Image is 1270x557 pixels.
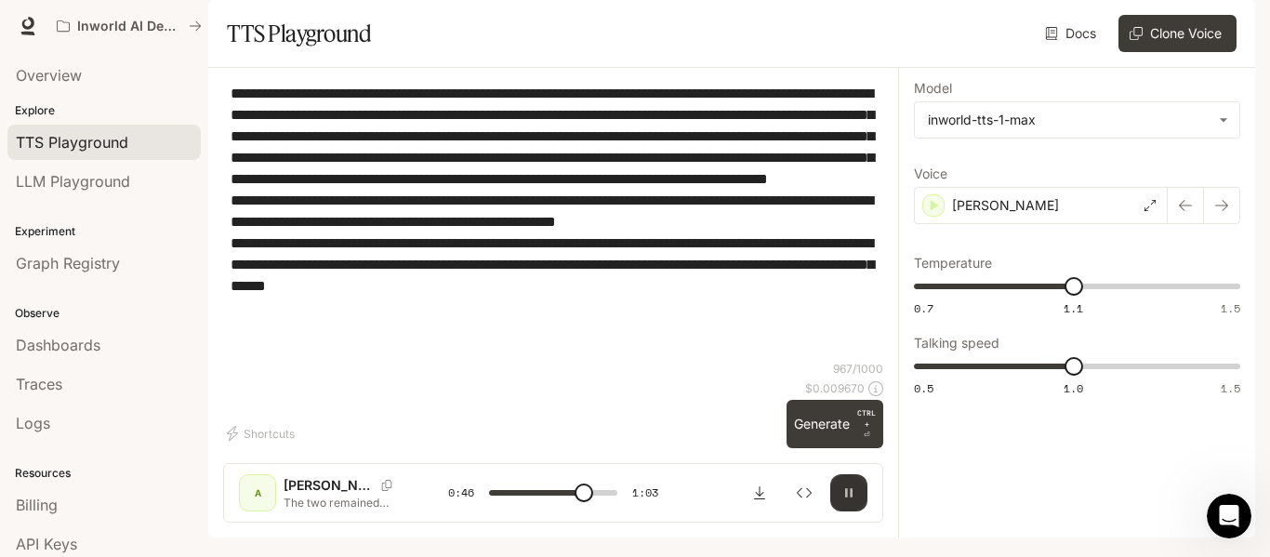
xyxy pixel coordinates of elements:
div: inworld-tts-1-max [915,102,1239,138]
button: Inspect [786,474,823,511]
span: 1:03 [632,484,658,502]
iframe: Intercom live chat [1207,494,1251,538]
p: Temperature [914,257,992,270]
a: Docs [1041,15,1104,52]
p: Voice [914,167,947,180]
p: [PERSON_NAME] [284,476,374,495]
span: 1.5 [1221,300,1240,316]
div: A [243,478,272,508]
p: Talking speed [914,337,999,350]
button: Download audio [741,474,778,511]
span: 0:46 [448,484,474,502]
p: Model [914,82,952,95]
button: All workspaces [48,7,210,45]
p: ⏎ [857,407,876,441]
span: 0.7 [914,300,933,316]
p: [PERSON_NAME] [952,196,1059,215]
h1: TTS Playground [227,15,371,52]
p: The two remained devoted to each other for the rest of their lives. Instead, [PERSON_NAME] was so... [284,495,403,511]
span: 0.5 [914,380,933,396]
p: CTRL + [857,407,876,430]
span: 1.5 [1221,380,1240,396]
span: 1.0 [1064,380,1083,396]
p: Inworld AI Demos [77,19,181,34]
button: Copy Voice ID [374,480,400,491]
button: GenerateCTRL +⏎ [787,400,883,448]
div: inworld-tts-1-max [928,111,1210,129]
span: 1.1 [1064,300,1083,316]
button: Shortcuts [223,418,302,448]
button: Clone Voice [1118,15,1237,52]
